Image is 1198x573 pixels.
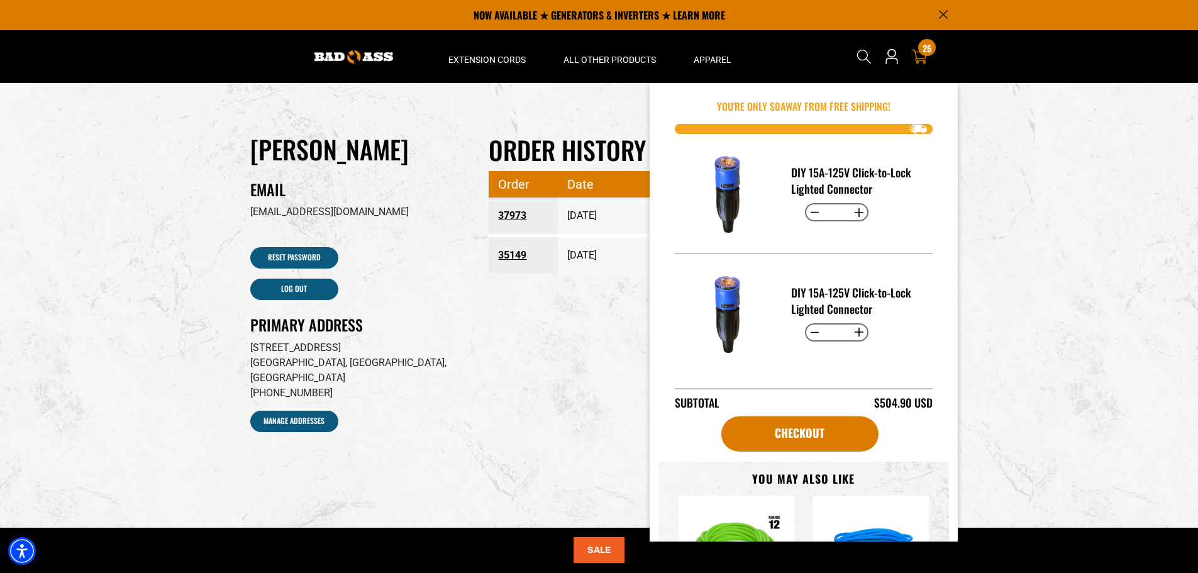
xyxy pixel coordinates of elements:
a: Reset Password [250,247,338,269]
input: Quantity for DIY 15A-125V Click-to-Lock Lighted Connector [824,322,849,343]
time: [DATE] [567,209,597,221]
img: Bad Ass Extension Cords [314,50,393,64]
h3: DIY 15A-125V Click-to-Lock Lighted Connector [791,284,923,317]
summary: All Other Products [545,30,675,83]
p: [EMAIL_ADDRESS][DOMAIN_NAME] [250,204,470,220]
p: [PHONE_NUMBER] [250,386,470,401]
div: $504.90 USD [874,394,933,411]
span: 25 [923,43,931,53]
div: Accessibility Menu [8,537,36,565]
div: Item added to your cart [650,83,958,542]
span: Order [498,172,548,197]
span: 0 [775,99,780,114]
a: Order number 37973 [498,204,548,227]
span: All Other Products [563,54,656,65]
h2: Email [250,180,470,199]
p: You're Only $ away from free shipping! [675,99,933,114]
a: Order number 35149 [498,244,548,267]
a: Log out [250,279,338,300]
span: Apparel [694,54,731,65]
a: Manage Addresses [250,411,338,432]
h2: Order history [489,133,948,166]
a: Checkout [721,416,879,452]
p: [GEOGRAPHIC_DATA], [GEOGRAPHIC_DATA], [GEOGRAPHIC_DATA] [250,355,470,386]
span: Extension Cords [448,54,526,65]
summary: Extension Cords [430,30,545,83]
div: Subtotal [675,394,719,411]
a: Open this option [882,30,902,83]
input: Quantity for DIY 15A-125V Click-to-Lock Lighted Connector [824,202,849,223]
time: [DATE] [567,249,597,261]
h1: [PERSON_NAME] [250,133,470,165]
h3: You may also like [679,472,929,486]
p: [STREET_ADDRESS] [250,340,470,355]
h2: Primary Address [250,315,470,335]
h3: DIY 15A-125V Click-to-Lock Lighted Connector [791,164,923,197]
summary: Search [854,47,874,67]
summary: Apparel [675,30,750,83]
span: Date [567,172,663,197]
